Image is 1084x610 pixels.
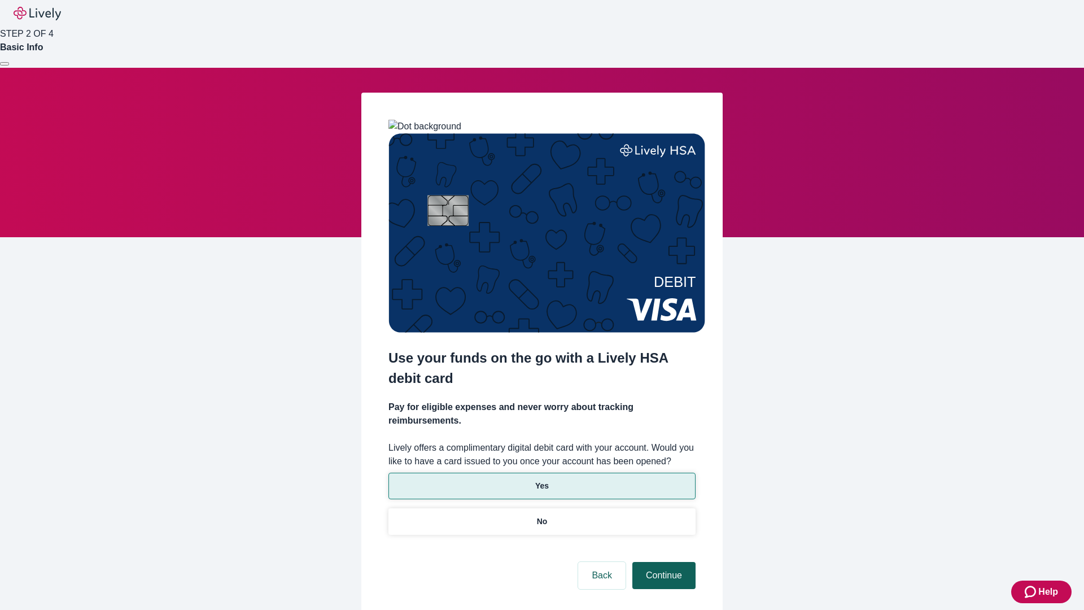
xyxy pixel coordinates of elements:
[1025,585,1038,599] svg: Zendesk support icon
[1011,581,1072,603] button: Zendesk support iconHelp
[1038,585,1058,599] span: Help
[537,516,548,528] p: No
[388,473,696,499] button: Yes
[388,348,696,389] h2: Use your funds on the go with a Lively HSA debit card
[14,7,61,20] img: Lively
[388,120,461,133] img: Dot background
[388,400,696,428] h4: Pay for eligible expenses and never worry about tracking reimbursements.
[535,480,549,492] p: Yes
[388,441,696,468] label: Lively offers a complimentary digital debit card with your account. Would you like to have a card...
[578,562,626,589] button: Back
[388,133,705,333] img: Debit card
[388,508,696,535] button: No
[632,562,696,589] button: Continue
